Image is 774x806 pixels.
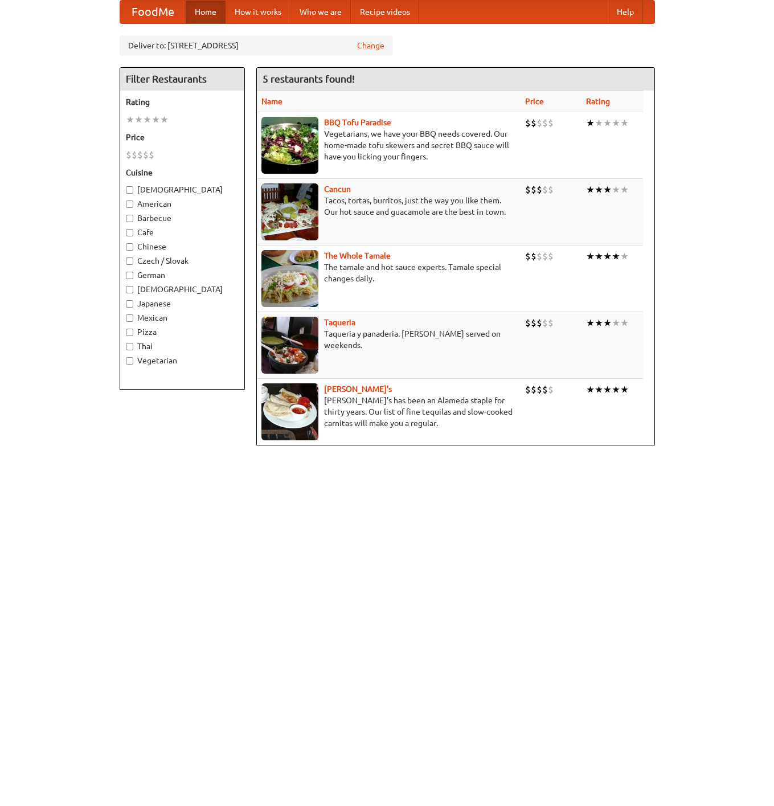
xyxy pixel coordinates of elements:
input: [DEMOGRAPHIC_DATA] [126,286,133,293]
p: Vegetarians, we have your BBQ needs covered. Our home-made tofu skewers and secret BBQ sauce will... [261,128,516,162]
li: $ [149,149,154,161]
li: $ [531,317,537,329]
h5: Rating [126,96,239,108]
li: ★ [620,317,629,329]
li: ★ [595,117,603,129]
label: American [126,198,239,210]
input: Cafe [126,229,133,236]
li: ★ [603,183,612,196]
li: $ [525,117,531,129]
li: $ [537,117,542,129]
li: ★ [620,383,629,396]
li: $ [548,183,554,196]
h5: Cuisine [126,167,239,178]
a: Help [608,1,643,23]
p: The tamale and hot sauce experts. Tamale special changes daily. [261,261,516,284]
input: German [126,272,133,279]
li: ★ [595,250,603,263]
li: ★ [612,117,620,129]
a: Who we are [290,1,351,23]
label: Cafe [126,227,239,238]
li: ★ [126,113,134,126]
li: ★ [586,117,595,129]
li: ★ [612,383,620,396]
a: Home [186,1,226,23]
li: $ [132,149,137,161]
li: $ [531,183,537,196]
h4: Filter Restaurants [120,68,244,91]
li: $ [525,183,531,196]
a: Taqueria [324,318,355,327]
li: $ [542,383,548,396]
li: ★ [586,183,595,196]
input: American [126,201,133,208]
input: Thai [126,343,133,350]
li: ★ [151,113,160,126]
h5: Price [126,132,239,143]
li: $ [525,317,531,329]
li: $ [542,250,548,263]
a: Rating [586,97,610,106]
a: How it works [226,1,290,23]
a: Name [261,97,282,106]
label: Thai [126,341,239,352]
a: [PERSON_NAME]'s [324,384,392,394]
input: Vegetarian [126,357,133,365]
li: $ [531,117,537,129]
li: ★ [620,117,629,129]
a: BBQ Tofu Paradise [324,118,391,127]
a: Price [525,97,544,106]
li: ★ [603,117,612,129]
li: $ [548,117,554,129]
input: Chinese [126,243,133,251]
li: $ [525,383,531,396]
li: $ [537,183,542,196]
label: Czech / Slovak [126,255,239,267]
li: ★ [612,250,620,263]
img: cancun.jpg [261,183,318,240]
li: $ [537,317,542,329]
li: $ [143,149,149,161]
a: Change [357,40,384,51]
a: Cancun [324,185,351,194]
li: ★ [134,113,143,126]
a: Recipe videos [351,1,419,23]
a: FoodMe [120,1,186,23]
li: ★ [586,317,595,329]
li: $ [548,317,554,329]
li: ★ [595,183,603,196]
label: [DEMOGRAPHIC_DATA] [126,184,239,195]
label: Vegetarian [126,355,239,366]
img: wholetamale.jpg [261,250,318,307]
input: Pizza [126,329,133,336]
p: [PERSON_NAME]'s has been an Alameda staple for thirty years. Our list of fine tequilas and slow-c... [261,395,516,429]
li: ★ [620,183,629,196]
li: $ [542,317,548,329]
label: German [126,269,239,281]
li: ★ [595,317,603,329]
li: ★ [612,317,620,329]
label: Chinese [126,241,239,252]
li: ★ [612,183,620,196]
li: $ [537,383,542,396]
li: ★ [586,250,595,263]
label: Pizza [126,326,239,338]
input: Japanese [126,300,133,308]
a: The Whole Tamale [324,251,391,260]
li: ★ [603,250,612,263]
li: ★ [143,113,151,126]
label: Japanese [126,298,239,309]
input: Czech / Slovak [126,257,133,265]
label: [DEMOGRAPHIC_DATA] [126,284,239,295]
p: Taqueria y panaderia. [PERSON_NAME] served on weekends. [261,328,516,351]
li: ★ [160,113,169,126]
li: $ [525,250,531,263]
img: tofuparadise.jpg [261,117,318,174]
ng-pluralize: 5 restaurants found! [263,73,355,84]
input: Mexican [126,314,133,322]
li: $ [548,250,554,263]
p: Tacos, tortas, burritos, just the way you like them. Our hot sauce and guacamole are the best in ... [261,195,516,218]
